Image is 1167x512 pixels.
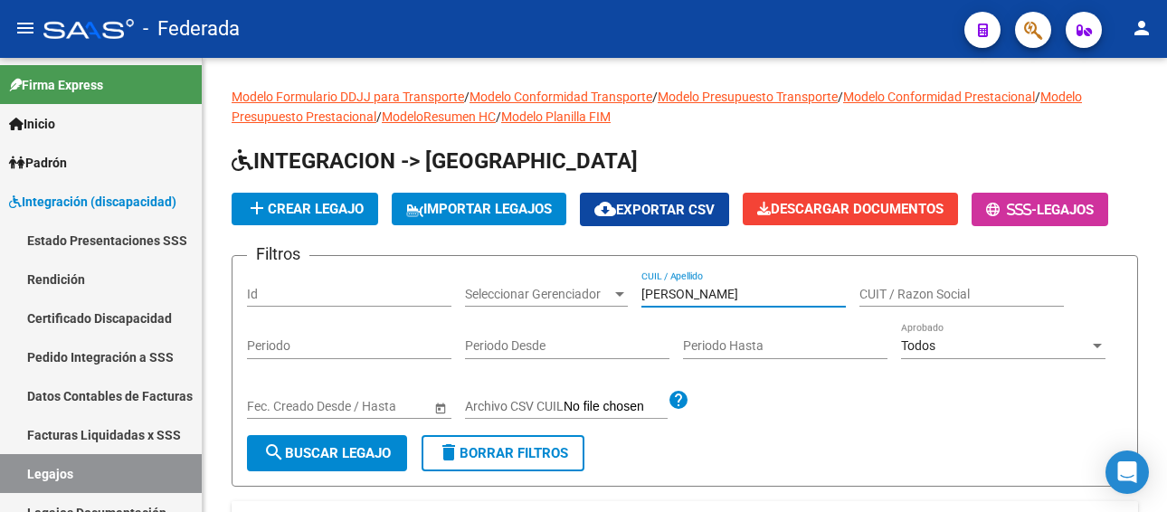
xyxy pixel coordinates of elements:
[263,441,285,463] mat-icon: search
[232,193,378,225] button: Crear Legajo
[438,441,460,463] mat-icon: delete
[263,445,391,461] span: Buscar Legajo
[658,90,838,104] a: Modelo Presupuesto Transporte
[743,193,958,225] button: Descargar Documentos
[247,399,313,414] input: Fecha inicio
[9,114,55,134] span: Inicio
[972,193,1108,226] button: -Legajos
[594,202,715,218] span: Exportar CSV
[9,75,103,95] span: Firma Express
[668,389,689,411] mat-icon: help
[1037,202,1094,218] span: Legajos
[232,148,638,174] span: INTEGRACION -> [GEOGRAPHIC_DATA]
[246,197,268,219] mat-icon: add
[406,201,552,217] span: IMPORTAR LEGAJOS
[246,201,364,217] span: Crear Legajo
[14,17,36,39] mat-icon: menu
[580,193,729,226] button: Exportar CSV
[232,90,464,104] a: Modelo Formulario DDJJ para Transporte
[438,445,568,461] span: Borrar Filtros
[986,202,1037,218] span: -
[247,435,407,471] button: Buscar Legajo
[9,192,176,212] span: Integración (discapacidad)
[594,198,616,220] mat-icon: cloud_download
[247,242,309,267] h3: Filtros
[901,338,935,353] span: Todos
[564,399,668,415] input: Archivo CSV CUIL
[382,109,496,124] a: ModeloResumen HC
[392,193,566,225] button: IMPORTAR LEGAJOS
[143,9,240,49] span: - Federada
[422,435,584,471] button: Borrar Filtros
[470,90,652,104] a: Modelo Conformidad Transporte
[328,399,417,414] input: Fecha fin
[757,201,944,217] span: Descargar Documentos
[1131,17,1153,39] mat-icon: person
[431,398,450,417] button: Open calendar
[9,153,67,173] span: Padrón
[465,287,612,302] span: Seleccionar Gerenciador
[843,90,1035,104] a: Modelo Conformidad Prestacional
[501,109,611,124] a: Modelo Planilla FIM
[465,399,564,413] span: Archivo CSV CUIL
[1105,450,1149,494] div: Open Intercom Messenger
